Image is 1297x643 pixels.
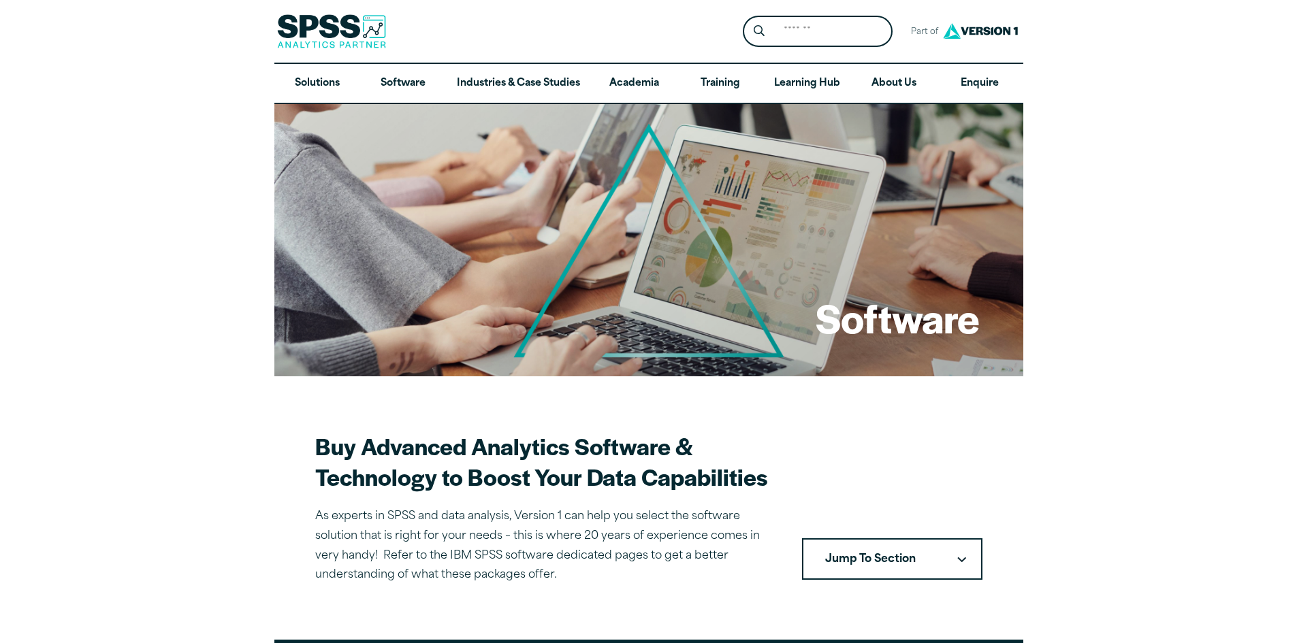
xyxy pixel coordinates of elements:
[743,16,893,48] form: Site Header Search Form
[446,64,591,103] a: Industries & Case Studies
[802,538,982,580] nav: Table of Contents
[754,25,765,37] svg: Search magnifying glass icon
[816,291,980,344] h1: Software
[315,431,769,492] h2: Buy Advanced Analytics Software & Technology to Boost Your Data Capabilities
[763,64,851,103] a: Learning Hub
[802,538,982,580] button: Jump To SectionDownward pointing chevron
[591,64,677,103] a: Academia
[851,64,937,103] a: About Us
[360,64,446,103] a: Software
[315,507,769,585] p: As experts in SPSS and data analysis, Version 1 can help you select the software solution that is...
[937,64,1023,103] a: Enquire
[903,22,940,42] span: Part of
[277,14,386,48] img: SPSS Analytics Partner
[940,18,1021,44] img: Version1 Logo
[677,64,763,103] a: Training
[274,64,360,103] a: Solutions
[274,64,1023,103] nav: Desktop version of site main menu
[746,19,771,44] button: Search magnifying glass icon
[957,557,966,563] svg: Downward pointing chevron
